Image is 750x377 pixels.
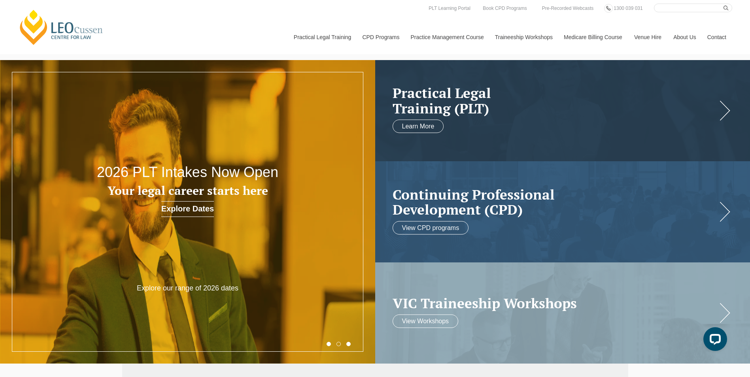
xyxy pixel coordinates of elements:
h2: 2026 PLT Intakes Now Open [75,164,300,180]
span: 1300 039 031 [614,6,642,11]
h2: Practical Legal Training (PLT) [393,85,717,116]
button: 3 [346,342,351,346]
a: Pre-Recorded Webcasts [540,4,596,13]
a: Traineeship Workshops [489,20,558,54]
a: Practical LegalTraining (PLT) [393,85,717,116]
a: PLT Learning Portal [427,4,472,13]
iframe: LiveChat chat widget [697,324,730,357]
button: 2 [336,342,341,346]
h3: Your legal career starts here [75,184,300,197]
button: 1 [327,342,331,346]
a: [PERSON_NAME] Centre for Law [18,9,105,46]
a: View Workshops [393,315,459,328]
a: Continuing ProfessionalDevelopment (CPD) [393,187,717,217]
p: Explore our range of 2026 dates [113,284,263,293]
a: Explore Dates [161,201,214,217]
a: CPD Programs [356,20,404,54]
a: View CPD programs [393,221,469,234]
a: Practice Management Course [405,20,489,54]
a: Contact [701,20,732,54]
a: Medicare Billing Course [558,20,628,54]
a: Venue Hire [628,20,667,54]
a: 1300 039 031 [612,4,644,13]
a: Learn More [393,120,444,133]
h2: Continuing Professional Development (CPD) [393,187,717,217]
a: Book CPD Programs [481,4,529,13]
a: About Us [667,20,701,54]
a: VIC Traineeship Workshops [393,295,717,311]
a: Practical Legal Training [288,20,357,54]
